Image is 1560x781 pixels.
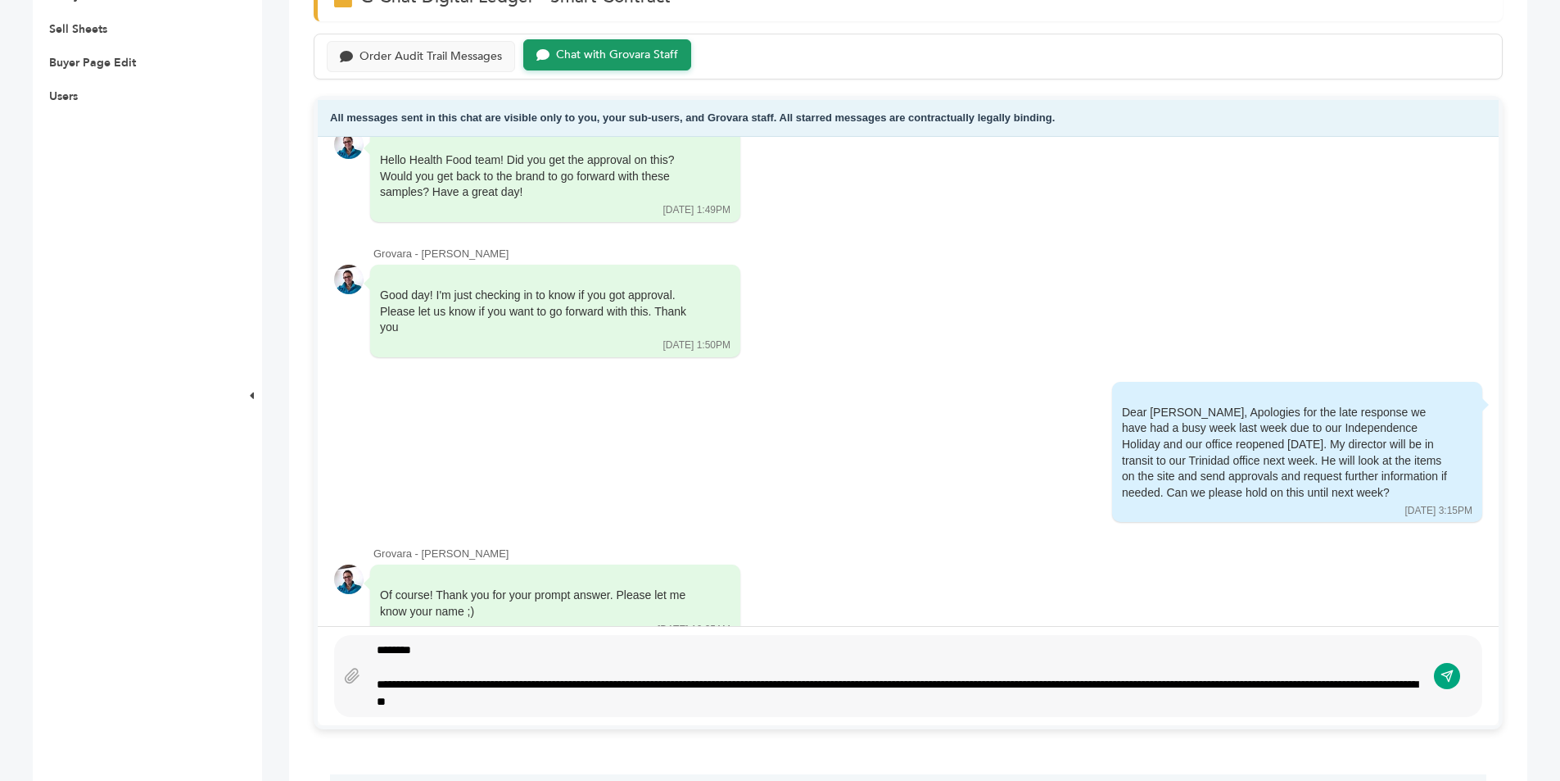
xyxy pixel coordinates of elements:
[1122,405,1449,502] div: Dear [PERSON_NAME], Apologies for the late response we have had a busy week last week due to our ...
[380,152,708,201] div: Hello Health Food team! Did you get the approval on this? Would you get back to the brand to go f...
[318,100,1499,137] div: All messages sent in this chat are visible only to you, your sub-users, and Grovara staff. All st...
[359,50,502,64] div: Order Audit Trail Messages
[49,89,78,104] a: Users
[373,547,1482,561] div: Grovara - [PERSON_NAME]
[658,623,730,637] div: [DATE] 10:35AM
[49,21,107,37] a: Sell Sheets
[380,588,708,620] div: Of course! Thank you for your prompt answer. Please let me know your name ;)
[49,55,136,70] a: Buyer Page Edit
[380,288,708,336] div: Good day! I'm just checking in to know if you got approval. Please let us know if you want to go ...
[373,247,1482,261] div: Grovara - [PERSON_NAME]
[663,203,730,217] div: [DATE] 1:49PM
[556,48,678,62] div: Chat with Grovara Staff
[1405,504,1472,518] div: [DATE] 3:15PM
[663,338,730,352] div: [DATE] 1:50PM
